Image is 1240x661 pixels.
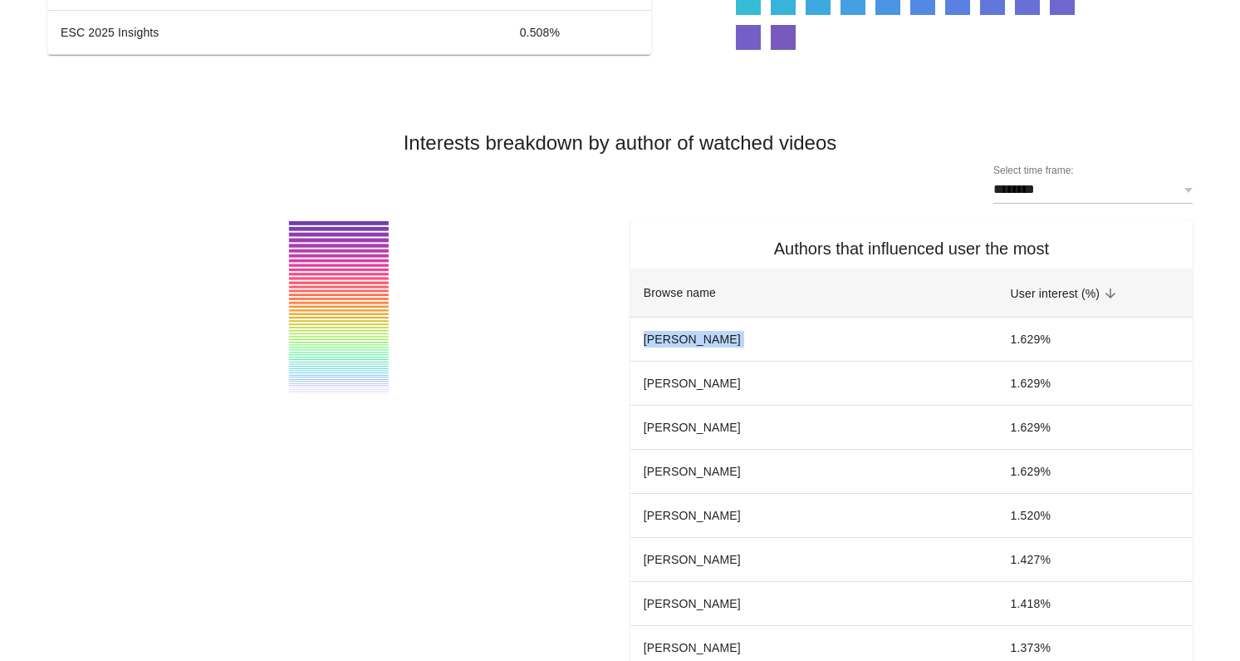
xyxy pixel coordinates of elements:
[630,537,997,581] td: [PERSON_NAME]
[630,493,997,537] td: [PERSON_NAME]
[997,317,1193,361] td: 1.629%
[997,581,1193,625] td: 1.418%
[630,361,997,405] td: [PERSON_NAME]
[630,237,1193,260] h3: Authors that influenced user the most
[997,537,1193,581] td: 1.427%
[630,317,997,361] td: [PERSON_NAME]
[630,449,997,493] td: [PERSON_NAME]
[630,269,997,317] th: Browse name
[630,405,997,449] td: [PERSON_NAME]
[997,361,1193,405] td: 1.629%
[404,130,837,156] h2: Interests breakdown by author of watched videos
[507,11,652,55] td: 0.508%
[997,493,1193,537] td: 1.520%
[630,581,997,625] td: [PERSON_NAME]
[993,165,1193,177] label: Select time frame:
[997,449,1193,493] td: 1.629%
[997,405,1193,449] td: 1.629%
[47,11,507,55] td: ESC 2025 Insights
[1011,284,1122,303] span: User interest (%)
